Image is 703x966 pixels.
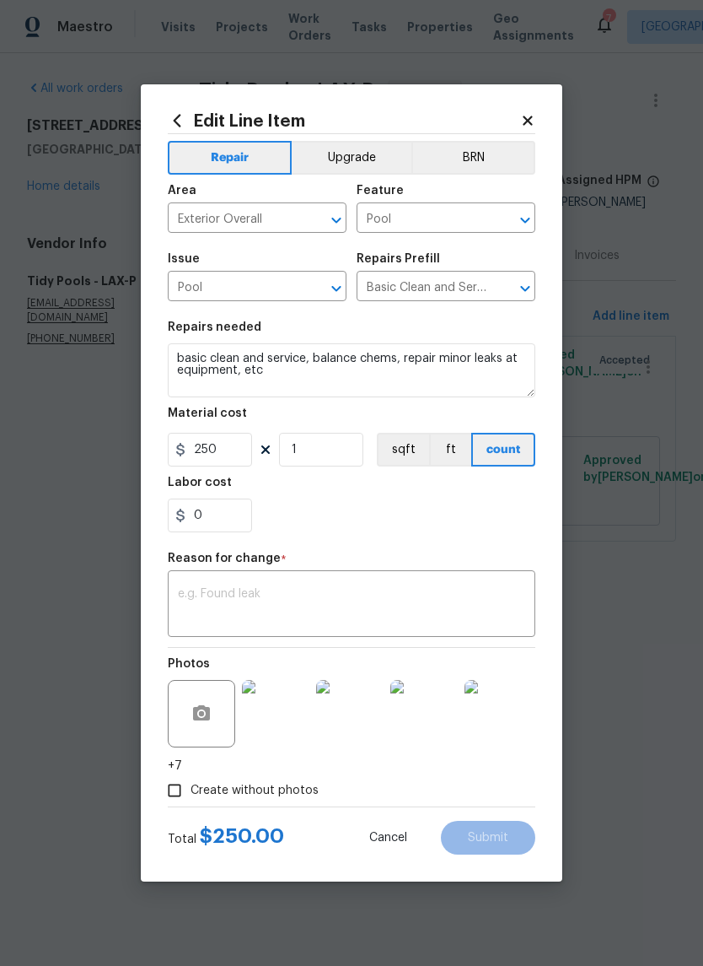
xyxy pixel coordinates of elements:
[325,208,348,232] button: Open
[200,826,284,846] span: $ 250.00
[168,141,292,175] button: Repair
[292,141,412,175] button: Upgrade
[168,185,196,197] h5: Area
[429,433,471,467] button: ft
[168,658,210,670] h5: Photos
[168,758,182,774] span: +7
[168,321,261,333] h5: Repairs needed
[513,208,537,232] button: Open
[411,141,535,175] button: BRN
[168,828,284,848] div: Total
[471,433,535,467] button: count
[513,277,537,300] button: Open
[168,477,232,488] h5: Labor cost
[168,253,200,265] h5: Issue
[441,821,535,855] button: Submit
[377,433,429,467] button: sqft
[325,277,348,300] button: Open
[168,111,520,130] h2: Edit Line Item
[357,253,440,265] h5: Repairs Prefill
[168,343,535,397] textarea: basic clean and service, balance chems, repair minor leaks at equipment, etc
[168,553,281,564] h5: Reason for change
[168,407,247,419] h5: Material cost
[357,185,404,197] h5: Feature
[342,821,434,855] button: Cancel
[468,832,508,845] span: Submit
[369,832,407,845] span: Cancel
[191,782,319,800] span: Create without photos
